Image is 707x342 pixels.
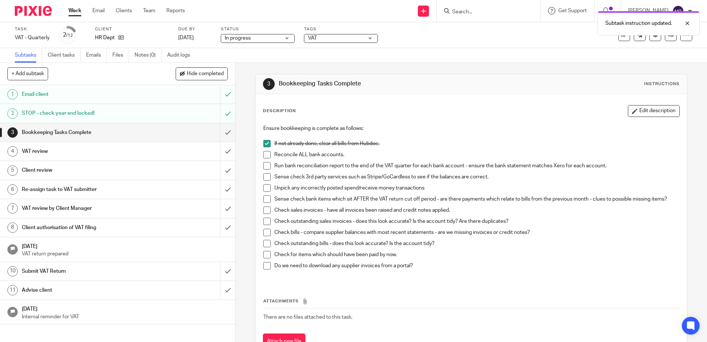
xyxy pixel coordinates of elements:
[263,125,679,132] p: Ensure bookkeeping is complete as follows:
[68,7,81,14] a: Work
[644,81,680,87] div: Instructions
[187,71,224,77] span: Hide completed
[166,7,185,14] a: Reports
[116,7,132,14] a: Clients
[263,108,296,114] p: Description
[274,229,679,236] p: Check bills - compare supplier balances with most recent statements - are we missing invoices or ...
[7,184,18,195] div: 6
[279,80,487,88] h1: Bookkeeping Tasks Complete
[22,304,228,313] h1: [DATE]
[7,285,18,295] div: 11
[672,5,684,17] img: svg%3E
[308,36,317,41] span: VAT
[22,222,149,233] h1: Client authorisation of VAT filing
[135,48,162,63] a: Notes (0)
[22,89,149,100] h1: Email client
[143,7,155,14] a: Team
[15,26,50,32] label: Task
[178,35,194,40] span: [DATE]
[274,151,679,158] p: Reconcile ALL bank accounts.
[22,127,149,138] h1: Bookkeeping Tasks Complete
[86,48,107,63] a: Emails
[22,250,228,258] p: VAT return prepared
[304,26,378,32] label: Tags
[7,127,18,138] div: 3
[167,48,196,63] a: Audit logs
[263,299,299,303] span: Attachments
[22,203,149,214] h1: VAT review by Client Manager
[22,313,228,321] p: Internal reminder for VAT
[7,146,18,157] div: 4
[274,218,679,225] p: Check outstanding sales invoices - does this look accurate? Is the account tidy? Are there duplic...
[176,67,228,80] button: Hide completed
[605,20,672,27] p: Subtask instruction updated.
[112,48,129,63] a: Files
[274,162,679,170] p: Run bank reconciliation report to the end of the VAT quarter for each bank account - ensure the b...
[221,26,295,32] label: Status
[7,89,18,100] div: 1
[22,241,228,250] h1: [DATE]
[22,146,149,157] h1: VAT review
[274,195,679,203] p: Sense check bank items which sit AFTER the VAT return cut off period - are there payments which r...
[7,165,18,176] div: 5
[22,108,149,119] h1: STOP - check year end locked!
[22,285,149,296] h1: Advise client
[274,251,679,258] p: Check for items which should have been paid by now.
[63,31,73,39] div: 2
[263,78,275,90] div: 3
[274,184,679,192] p: Unpick any incorrectly posted spend/receive money transactions
[178,26,212,32] label: Due by
[274,207,679,214] p: Check sales invoices - have all invoices been raised and credit notes applied.
[274,240,679,247] p: Check outstanding bills - does this look accurate? Is the account tidy?
[225,36,251,41] span: In progress
[66,33,73,37] small: /12
[48,48,81,63] a: Client tasks
[7,108,18,119] div: 2
[7,266,18,276] div: 10
[22,266,149,277] h1: Submit VAT Return
[22,184,149,195] h1: Re-assign task to VAT submitter
[15,6,52,16] img: Pixie
[274,140,679,147] p: If not already done, clear all bills from Hubdoc.
[7,203,18,214] div: 7
[274,262,679,269] p: Do we need to download any supplier invoices from a portal?
[628,105,680,117] button: Edit description
[95,34,115,41] p: HR Dept
[263,315,352,320] span: There are no files attached to this task.
[7,67,48,80] button: + Add subtask
[22,165,149,176] h1: Client review
[15,34,50,41] div: VAT - Quarterly
[15,48,42,63] a: Subtasks
[92,7,105,14] a: Email
[95,26,169,32] label: Client
[274,173,679,181] p: Sense check 3rd party services such as Stripe/GoCardless to see if the balances are correct.
[7,222,18,233] div: 8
